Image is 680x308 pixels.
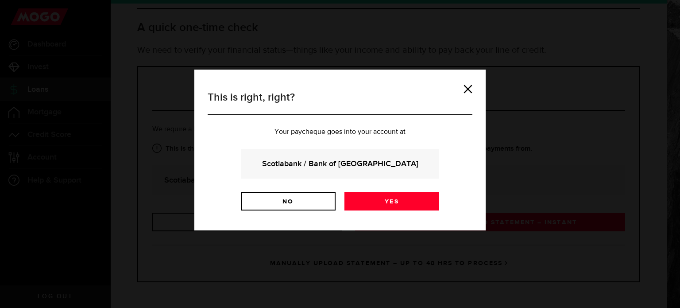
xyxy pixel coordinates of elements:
a: No [241,192,336,211]
button: Open LiveChat chat widget [7,4,34,30]
p: Your paycheque goes into your account at [208,129,472,136]
a: Yes [344,192,439,211]
h3: This is right, right? [208,90,472,115]
strong: Scotiabank / Bank of [GEOGRAPHIC_DATA] [253,158,427,170]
